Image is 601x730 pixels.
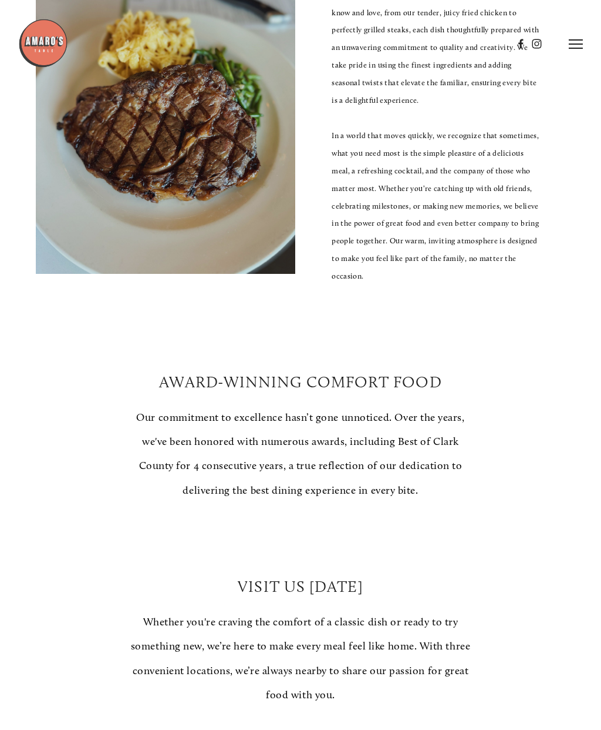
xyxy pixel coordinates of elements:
[127,610,473,708] p: Whether you're craving the comfort of a classic dish or ready to try something new, we’re here to...
[127,371,473,393] h2: Award-Winning Comfort Food
[332,127,539,285] p: In a world that moves quickly, we recognize that sometimes, what you need most is the simple plea...
[18,18,68,68] img: Amaro's Table
[127,575,473,598] h2: Visit Us [DATE]
[127,406,473,503] p: Our commitment to excellence hasn’t gone unnoticed. Over the years, we've been honored with numer...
